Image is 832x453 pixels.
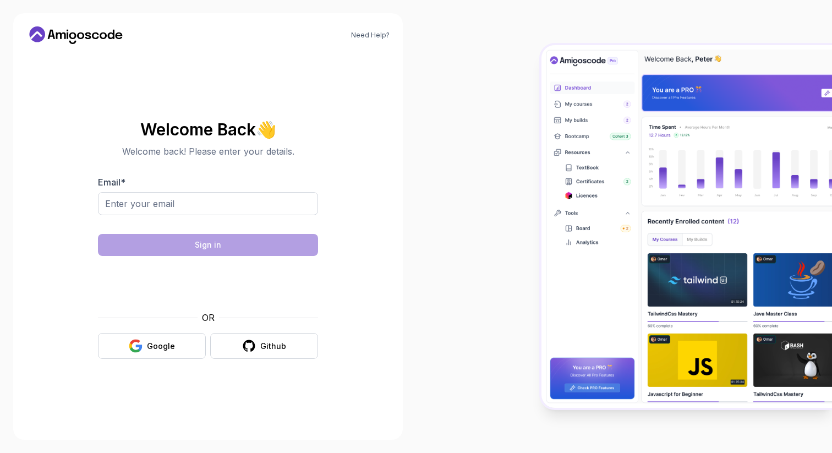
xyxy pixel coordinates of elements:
button: Google [98,333,206,359]
span: 👋 [255,119,277,139]
h2: Welcome Back [98,121,318,138]
img: Amigoscode Dashboard [541,45,832,407]
iframe: Widget containing checkbox for hCaptcha security challenge [125,263,291,304]
a: Home link [26,26,125,44]
button: Github [210,333,318,359]
div: Google [147,341,175,352]
label: Email * [98,177,125,188]
input: Enter your email [98,192,318,215]
div: Github [260,341,286,352]
a: Need Help? [351,31,390,40]
p: OR [202,311,215,324]
button: Sign in [98,234,318,256]
p: Welcome back! Please enter your details. [98,145,318,158]
div: Sign in [195,239,221,250]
